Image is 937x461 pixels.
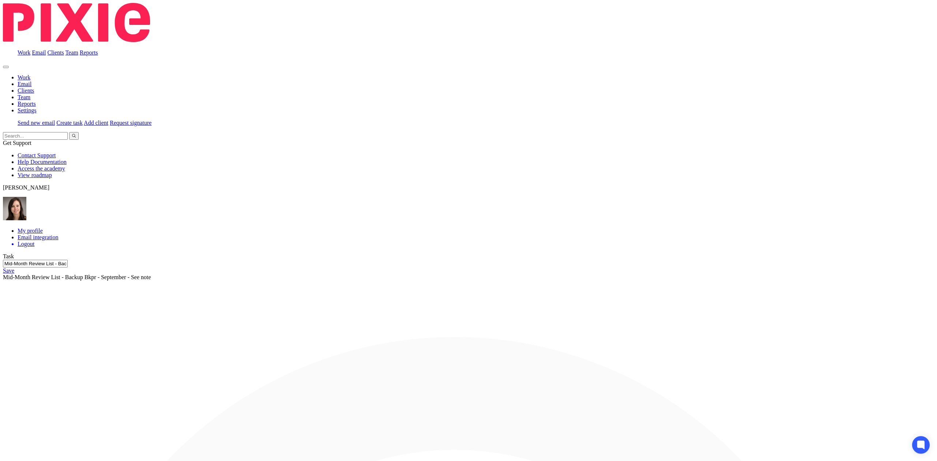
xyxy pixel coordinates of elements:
p: [PERSON_NAME] [3,184,934,191]
a: Request signature [110,120,152,126]
a: Email [18,81,31,87]
a: Reports [18,101,36,107]
a: Help Documentation [18,159,67,165]
label: Task [3,253,14,259]
a: Create task [56,120,83,126]
button: Search [69,132,79,140]
a: Work [18,74,30,80]
span: Get Support [3,140,31,146]
a: Settings [18,107,37,113]
a: Contact Support [18,152,56,158]
span: Logout [18,241,34,247]
div: Mid-Month Review List - Backup Bkpr - September - See note [3,260,934,281]
a: My profile [18,228,43,234]
a: Work [18,49,30,56]
a: Team [18,94,30,100]
div: Mid-Month Review List - Backup Bkpr - September - See note [3,274,934,281]
a: View roadmap [18,172,52,178]
a: Send new email [18,120,55,126]
a: Email integration [18,234,59,240]
a: Logout [18,241,934,247]
a: Clients [18,87,34,94]
a: Add client [84,120,108,126]
a: Access the academy [18,165,65,172]
a: Email [32,49,46,56]
a: Save [3,267,14,274]
a: Reports [80,49,98,56]
a: Clients [47,49,64,56]
img: Pixie [3,3,150,42]
img: Danielle%20photo.jpg [3,197,26,220]
a: Team [65,49,78,56]
input: Search [3,132,68,140]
